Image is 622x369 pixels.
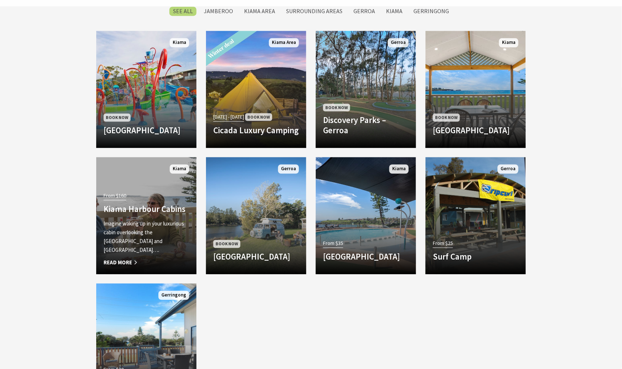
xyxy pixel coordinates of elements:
a: From $35 [GEOGRAPHIC_DATA] Kiama [316,157,416,274]
span: From $25 [433,239,453,247]
span: Kiama [170,164,189,174]
span: [DATE] - [DATE] [213,113,244,121]
span: Gerroa [388,38,409,47]
a: Book Now [GEOGRAPHIC_DATA] Kiama [96,31,196,148]
label: SEE All [169,7,196,16]
span: Kiama [389,164,409,174]
a: Book Now [GEOGRAPHIC_DATA] Kiama [426,31,526,148]
h4: [GEOGRAPHIC_DATA] [104,125,189,135]
span: Book Now [104,113,131,121]
a: Book Now [GEOGRAPHIC_DATA] Gerroa [206,157,306,274]
label: Gerroa [350,7,379,16]
span: From $35 [323,239,343,247]
a: From $160 Kiama Harbour Cabins Imagine waking up in your luxurious cabin overlooking the [GEOGRAP... [96,157,196,274]
span: Book Now [323,104,350,111]
h4: Discovery Parks – Gerroa [323,115,409,135]
span: Gerroa [278,164,299,174]
span: Book Now [213,240,240,247]
span: Kiama [499,38,518,47]
a: Book Now Discovery Parks – Gerroa Gerroa [316,31,416,148]
span: Book Now [433,113,460,121]
label: Jamberoo [200,7,237,16]
h4: [GEOGRAPHIC_DATA] [213,251,299,262]
h4: Kiama Harbour Cabins [104,204,189,214]
a: Another Image Used From $25 Surf Camp Gerroa [426,157,526,274]
h4: [GEOGRAPHIC_DATA] [433,125,518,135]
a: Another Image Used [DATE] - [DATE] Book Now Cicada Luxury Camping Kiama Area [206,31,306,148]
h4: Surf Camp [433,251,518,262]
span: Gerringong [158,291,189,300]
h4: Cicada Luxury Camping [213,125,299,135]
label: Kiama Area [240,7,279,16]
span: Book Now [245,113,272,121]
label: Gerringong [410,7,453,16]
span: From $160 [104,191,126,200]
label: Surrounding Areas [282,7,346,16]
span: Kiama [170,38,189,47]
p: Imagine waking up in your luxurious cabin overlooking the [GEOGRAPHIC_DATA] and [GEOGRAPHIC_DATA]…. [104,219,189,254]
label: Kiama [382,7,406,16]
span: Kiama Area [269,38,299,47]
span: Gerroa [498,164,518,174]
h4: [GEOGRAPHIC_DATA] [323,251,409,262]
span: Read More [104,258,189,267]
